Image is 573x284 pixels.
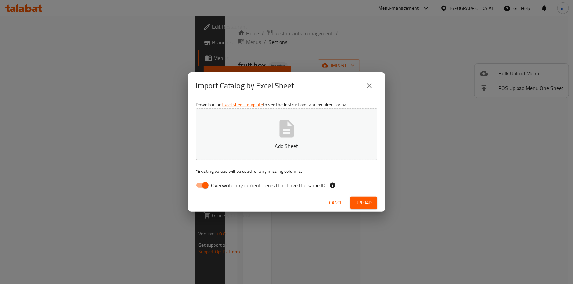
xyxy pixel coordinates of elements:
[222,100,263,109] a: Excel sheet template
[327,197,348,209] button: Cancel
[329,182,336,189] svg: If the overwrite option isn't selected, then the items that match an existing ID will be ignored ...
[329,199,345,207] span: Cancel
[206,142,367,150] p: Add Sheet
[196,108,377,160] button: Add Sheet
[196,168,377,174] p: Existing values will be used for any missing columns.
[211,181,327,189] span: Overwrite any current items that have the same ID.
[350,197,377,209] button: Upload
[196,80,294,91] h2: Import Catalog by Excel Sheet
[188,99,385,194] div: Download an to see the instructions and required format.
[362,78,377,93] button: close
[356,199,372,207] span: Upload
